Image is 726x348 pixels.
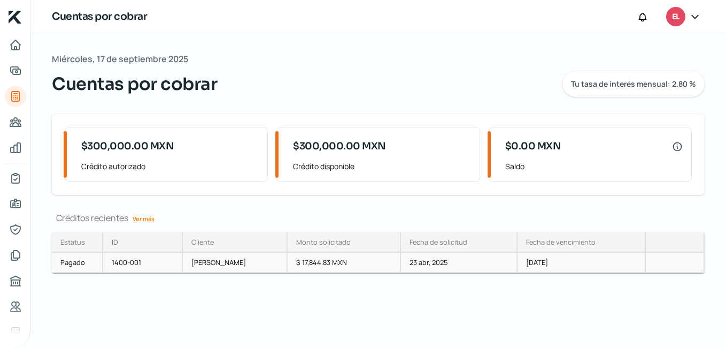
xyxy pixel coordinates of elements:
div: Estatus [60,237,85,247]
span: EL [672,11,679,24]
a: Pago a proveedores [5,111,26,133]
span: $300,000.00 MXN [293,139,386,154]
a: Tus créditos [5,86,26,107]
a: Adelantar facturas [5,60,26,81]
a: Representantes [5,219,26,240]
a: Mi contrato [5,168,26,189]
div: $ 17,844.83 MXN [288,253,401,273]
div: [PERSON_NAME] [183,253,288,273]
a: Industria [5,322,26,343]
div: Monto solicitado [296,237,351,247]
span: Tu tasa de interés mensual: 2.80 % [571,80,696,88]
a: Documentos [5,245,26,266]
h1: Cuentas por cobrar [52,9,147,25]
a: Inicio [5,34,26,56]
span: $300,000.00 MXN [81,139,174,154]
a: Información general [5,193,26,215]
div: Fecha de vencimiento [526,237,596,247]
a: Mis finanzas [5,137,26,158]
a: Buró de crédito [5,270,26,292]
a: Referencias [5,296,26,317]
div: ID [112,237,118,247]
span: Saldo [505,160,683,173]
span: Crédito disponible [293,160,470,173]
a: Ver más [128,210,159,227]
span: Miércoles, 17 de septiembre 2025 [52,51,188,67]
div: Créditos recientes [52,212,705,224]
div: Fecha de solicitud [410,237,467,247]
span: Cuentas por cobrar [52,71,217,97]
div: 1400-001 [103,253,183,273]
div: 23 abr, 2025 [401,253,518,273]
div: Cliente [191,237,214,247]
span: $0.00 MXN [505,139,561,154]
span: Crédito autorizado [81,160,259,173]
div: [DATE] [518,253,646,273]
a: Pagado [52,253,103,273]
